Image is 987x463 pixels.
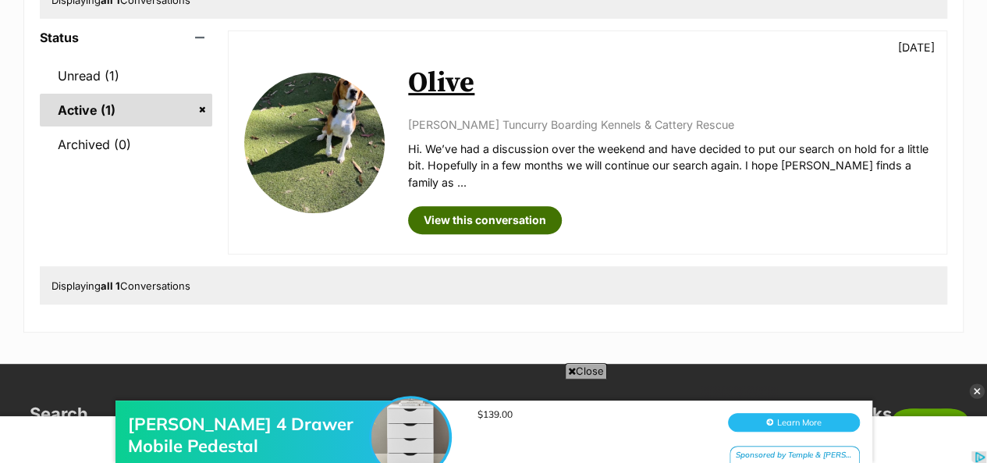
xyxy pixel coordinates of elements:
[128,44,378,87] div: [PERSON_NAME] 4 Drawer Mobile Pedestal
[40,59,212,92] a: Unread (1)
[478,39,712,51] div: $139.00
[565,363,607,379] span: Close
[40,94,212,126] a: Active (1)
[408,66,474,101] a: Olive
[728,44,860,62] button: Learn More
[408,116,931,133] p: [PERSON_NAME] Tuncurry Boarding Kennels & Cattery Rescue
[408,141,931,191] p: Hi. We’ve had a discussion over the weekend and have decided to put our search on hold for a litt...
[40,128,212,161] a: Archived (0)
[969,383,985,399] img: close_grey_3x.png
[51,280,190,292] span: Displaying Conversations
[244,73,385,213] img: Olive
[371,29,449,107] img: Leola 4 Drawer Mobile Pedestal
[40,30,212,45] header: Status
[898,39,935,55] p: [DATE]
[730,77,860,96] div: Sponsored by Temple & [PERSON_NAME]
[408,206,562,234] a: View this conversation
[101,280,120,292] strong: all 1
